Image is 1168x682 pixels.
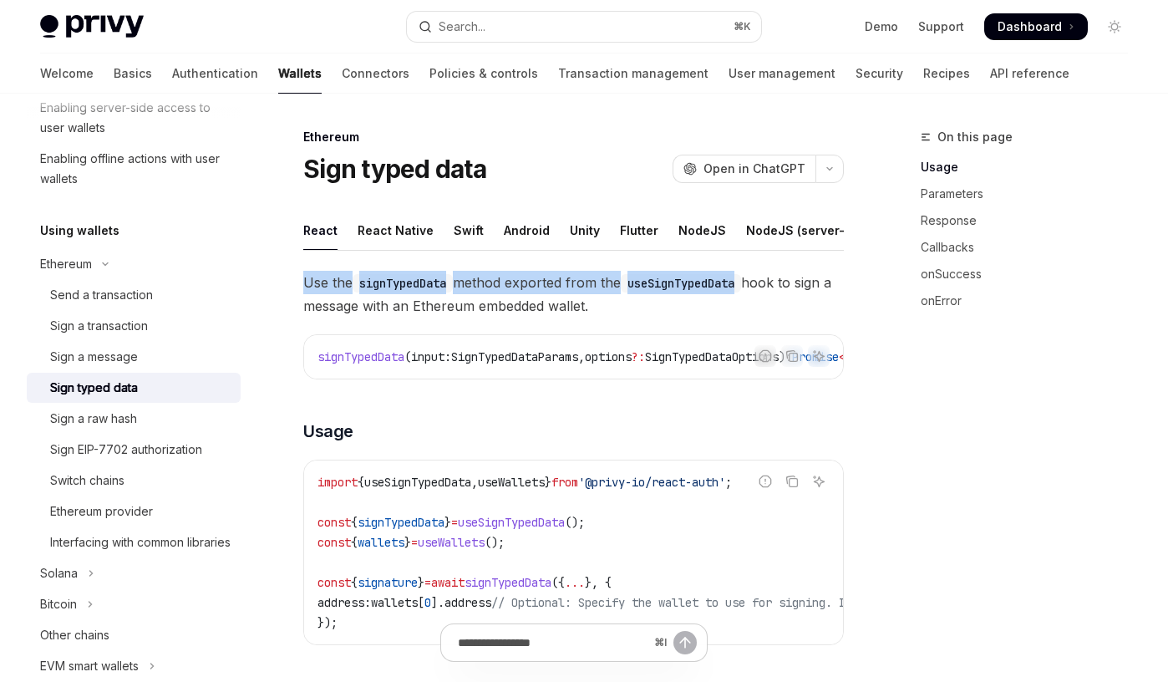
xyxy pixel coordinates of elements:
span: } [418,575,424,590]
a: Wallets [278,53,322,94]
div: Search... [439,17,485,37]
span: (); [485,535,505,550]
a: Interfacing with common libraries [27,527,241,557]
span: } [444,515,451,530]
span: = [411,535,418,550]
span: = [451,515,458,530]
span: , [578,349,585,364]
span: options [585,349,632,364]
span: Dashboard [998,18,1062,35]
span: ]. [431,595,444,610]
a: Dashboard [984,13,1088,40]
div: Interfacing with common libraries [50,532,231,552]
a: Callbacks [921,234,1141,261]
span: Usage [303,420,353,443]
div: Ethereum [40,254,92,274]
a: Connectors [342,53,409,94]
span: const [317,515,351,530]
span: SignTypedDataOptions [645,349,779,364]
a: onSuccess [921,261,1141,288]
button: Toggle Bitcoin section [27,589,241,619]
span: '@privy-io/react-auth' [578,475,725,490]
button: Open in ChatGPT [673,155,815,183]
div: NodeJS (server-auth) [746,211,876,250]
h1: Sign typed data [303,154,486,184]
div: React [303,211,338,250]
span: { [358,475,364,490]
span: useSignTypedData [458,515,565,530]
span: ; [725,475,732,490]
span: 0 [424,595,431,610]
span: useSignTypedData [364,475,471,490]
input: Ask a question... [458,624,647,661]
a: Policies & controls [429,53,538,94]
span: { [351,535,358,550]
span: , [471,475,478,490]
span: : [444,349,451,364]
div: EVM smart wallets [40,656,139,676]
span: from [551,475,578,490]
a: API reference [990,53,1069,94]
span: SignTypedDataParams [451,349,578,364]
span: wallets [358,535,404,550]
div: Enabling offline actions with user wallets [40,149,231,189]
div: Other chains [40,625,109,645]
span: } [404,535,411,550]
div: React Native [358,211,434,250]
span: import [317,475,358,490]
a: User management [729,53,835,94]
span: input [411,349,444,364]
button: Report incorrect code [754,345,776,367]
span: } [545,475,551,490]
h5: Using wallets [40,221,119,241]
span: [ [418,595,424,610]
a: Parameters [921,181,1141,207]
div: Bitcoin [40,594,77,614]
button: Toggle EVM smart wallets section [27,651,241,681]
span: ( [404,349,411,364]
span: signTypedData [317,349,404,364]
div: Sign typed data [50,378,138,398]
span: = [424,575,431,590]
button: Report incorrect code [754,471,776,492]
a: Ethereum provider [27,496,241,527]
span: useWallets [418,535,485,550]
button: Copy the contents from the code block [781,471,803,492]
span: < [839,349,846,364]
button: Ask AI [808,345,830,367]
code: signTypedData [353,274,453,293]
span: signTypedData [465,575,551,590]
div: Android [504,211,550,250]
div: NodeJS [678,211,726,250]
span: useWallets [478,475,545,490]
span: { [351,575,358,590]
a: Response [921,207,1141,234]
div: Sign EIP-7702 authorization [50,440,202,460]
span: ⌘ K [734,20,751,33]
a: Enabling offline actions with user wallets [27,144,241,194]
a: onError [921,288,1141,314]
a: Usage [921,154,1141,181]
a: Security [856,53,903,94]
div: Ethereum [303,129,844,145]
span: address: [317,595,371,610]
span: Use the method exported from the hook to sign a message with an Ethereum embedded wallet. [303,271,844,318]
span: ?: [632,349,645,364]
a: Sign EIP-7702 authorization [27,435,241,465]
span: (); [565,515,585,530]
a: Recipes [923,53,970,94]
a: Transaction management [558,53,708,94]
div: Solana [40,563,78,583]
button: Ask AI [808,471,830,492]
span: signTypedData [358,515,444,530]
button: Toggle Solana section [27,558,241,588]
div: Send a transaction [50,285,153,305]
div: Ethereum provider [50,501,153,522]
span: const [317,535,351,550]
span: await [431,575,465,590]
div: Sign a raw hash [50,409,137,429]
span: Open in ChatGPT [703,160,805,177]
code: useSignTypedData [621,274,741,293]
div: Switch chains [50,471,124,491]
a: Demo [865,18,898,35]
